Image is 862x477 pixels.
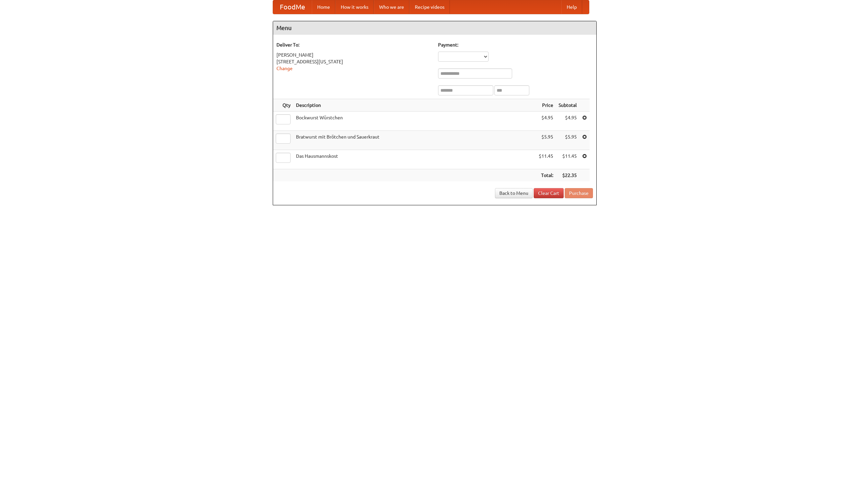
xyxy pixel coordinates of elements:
[273,21,596,35] h4: Menu
[293,99,536,112] th: Description
[495,188,533,198] a: Back to Menu
[276,66,293,71] a: Change
[556,131,579,150] td: $5.95
[335,0,374,14] a: How it works
[276,58,431,65] div: [STREET_ADDRESS][US_STATE]
[409,0,450,14] a: Recipe videos
[273,99,293,112] th: Qty
[438,41,593,48] h5: Payment:
[556,169,579,182] th: $22.35
[293,131,536,150] td: Bratwurst mit Brötchen und Sauerkraut
[536,112,556,131] td: $4.95
[293,150,536,169] td: Das Hausmannskost
[536,131,556,150] td: $5.95
[556,150,579,169] td: $11.45
[534,188,564,198] a: Clear Cart
[536,169,556,182] th: Total:
[312,0,335,14] a: Home
[273,0,312,14] a: FoodMe
[374,0,409,14] a: Who we are
[536,150,556,169] td: $11.45
[276,41,431,48] h5: Deliver To:
[565,188,593,198] button: Purchase
[536,99,556,112] th: Price
[561,0,582,14] a: Help
[276,52,431,58] div: [PERSON_NAME]
[556,112,579,131] td: $4.95
[556,99,579,112] th: Subtotal
[293,112,536,131] td: Bockwurst Würstchen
